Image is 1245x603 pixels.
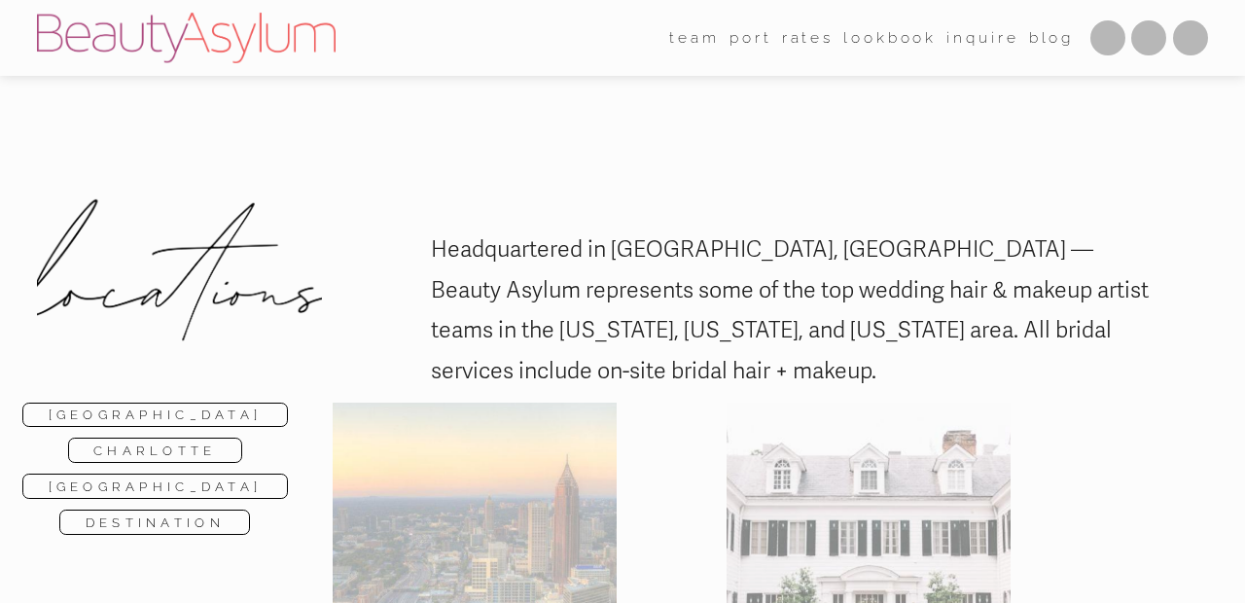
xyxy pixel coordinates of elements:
[782,22,834,53] a: Rates
[22,474,288,499] a: [GEOGRAPHIC_DATA]
[68,438,242,463] a: Charlotte
[1131,20,1166,55] a: TikTok
[946,22,1018,53] a: Inquire
[729,22,771,53] a: port
[1090,20,1125,55] a: Instagram
[843,22,937,53] a: Lookbook
[37,13,336,63] img: Beauty Asylum | Bridal Hair &amp; Makeup Charlotte &amp; Atlanta
[669,22,719,53] a: folder dropdown
[431,230,1158,392] p: Headquartered in [GEOGRAPHIC_DATA], [GEOGRAPHIC_DATA] — Beauty Asylum represents some of the top ...
[669,24,719,52] span: team
[1173,20,1208,55] a: Facebook
[1029,22,1074,53] a: Blog
[59,510,250,535] a: Destination
[22,403,288,428] a: [GEOGRAPHIC_DATA]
